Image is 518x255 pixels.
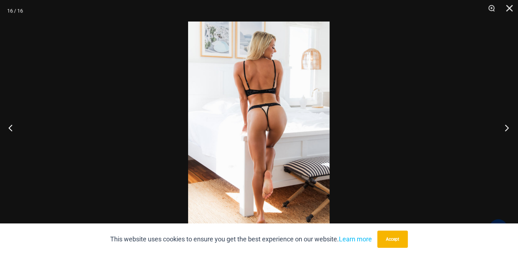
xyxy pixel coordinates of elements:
div: 16 / 16 [7,5,23,16]
img: Nights Fall Silver Leopard 1036 Bra 6046 Thong 04 [188,22,330,233]
button: Next [491,110,518,146]
a: Learn more [339,235,372,243]
button: Accept [377,231,408,248]
p: This website uses cookies to ensure you get the best experience on our website. [110,234,372,245]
